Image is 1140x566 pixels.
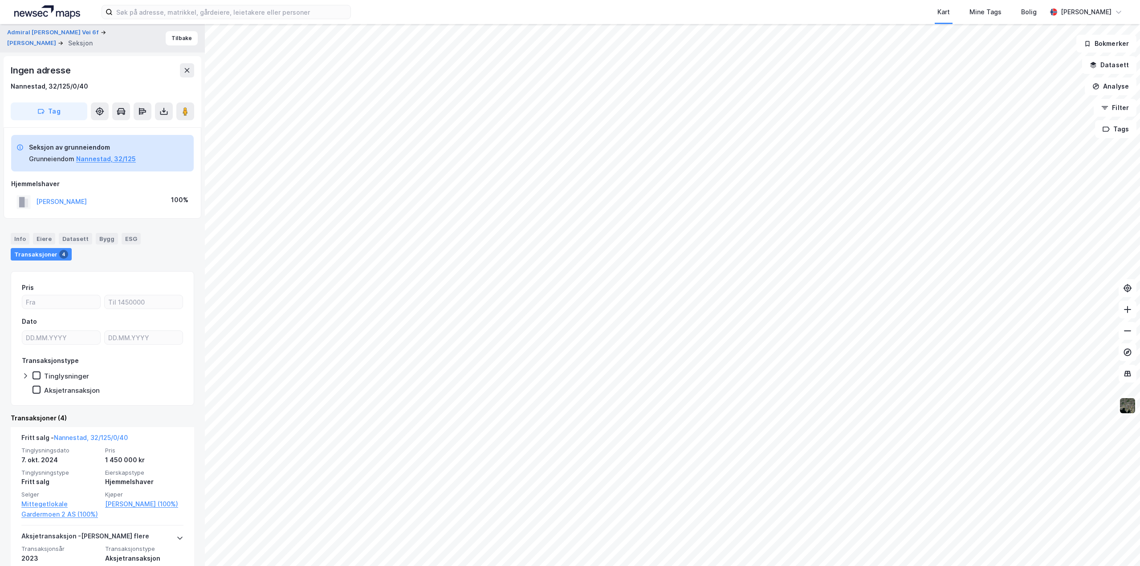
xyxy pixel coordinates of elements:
[68,38,93,49] div: Seksjon
[969,7,1002,17] div: Mine Tags
[21,447,100,454] span: Tinglysningsdato
[105,545,183,553] span: Transaksjonstype
[1085,77,1136,95] button: Analyse
[11,81,88,92] div: Nannestad, 32/125/0/40
[76,154,136,164] button: Nannestad, 32/125
[21,553,100,564] div: 2023
[937,7,950,17] div: Kart
[166,31,198,45] button: Tilbake
[44,372,89,380] div: Tinglysninger
[1094,99,1136,117] button: Filter
[14,5,80,19] img: logo.a4113a55bc3d86da70a041830d287a7e.svg
[22,282,34,293] div: Pris
[105,447,183,454] span: Pris
[33,233,55,244] div: Eiere
[105,499,183,509] a: [PERSON_NAME] (100%)
[105,476,183,487] div: Hjemmelshaver
[105,331,183,344] input: DD.MM.YYYY
[1082,56,1136,74] button: Datasett
[105,553,183,564] div: Aksjetransaksjon
[21,499,100,520] a: Mittegetlokale Gardermoen 2 AS (100%)
[11,63,72,77] div: Ingen adresse
[21,476,100,487] div: Fritt salg
[1119,397,1136,414] img: 9k=
[11,248,72,261] div: Transaksjoner
[1021,7,1037,17] div: Bolig
[59,250,68,259] div: 4
[171,195,188,205] div: 100%
[21,491,100,498] span: Selger
[105,469,183,476] span: Eierskapstype
[22,355,79,366] div: Transaksjonstype
[21,531,149,545] div: Aksjetransaksjon - [PERSON_NAME] flere
[21,455,100,465] div: 7. okt. 2024
[1095,523,1140,566] iframe: Chat Widget
[22,295,100,309] input: Fra
[1061,7,1111,17] div: [PERSON_NAME]
[21,469,100,476] span: Tinglysningstype
[122,233,141,244] div: ESG
[22,331,100,344] input: DD.MM.YYYY
[7,39,58,48] button: [PERSON_NAME]
[1095,120,1136,138] button: Tags
[59,233,92,244] div: Datasett
[54,434,128,441] a: Nannestad, 32/125/0/40
[105,455,183,465] div: 1 450 000 kr
[29,142,136,153] div: Seksjon av grunneiendom
[44,386,100,395] div: Aksjetransaksjon
[11,413,194,423] div: Transaksjoner (4)
[22,316,37,327] div: Dato
[11,102,87,120] button: Tag
[11,233,29,244] div: Info
[11,179,194,189] div: Hjemmelshaver
[1076,35,1136,53] button: Bokmerker
[96,233,118,244] div: Bygg
[113,5,350,19] input: Søk på adresse, matrikkel, gårdeiere, leietakere eller personer
[21,545,100,553] span: Transaksjonsår
[29,154,74,164] div: Grunneiendom
[7,28,101,37] button: Admiral [PERSON_NAME] Vei 6f
[21,432,128,447] div: Fritt salg -
[105,295,183,309] input: Til 1450000
[105,491,183,498] span: Kjøper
